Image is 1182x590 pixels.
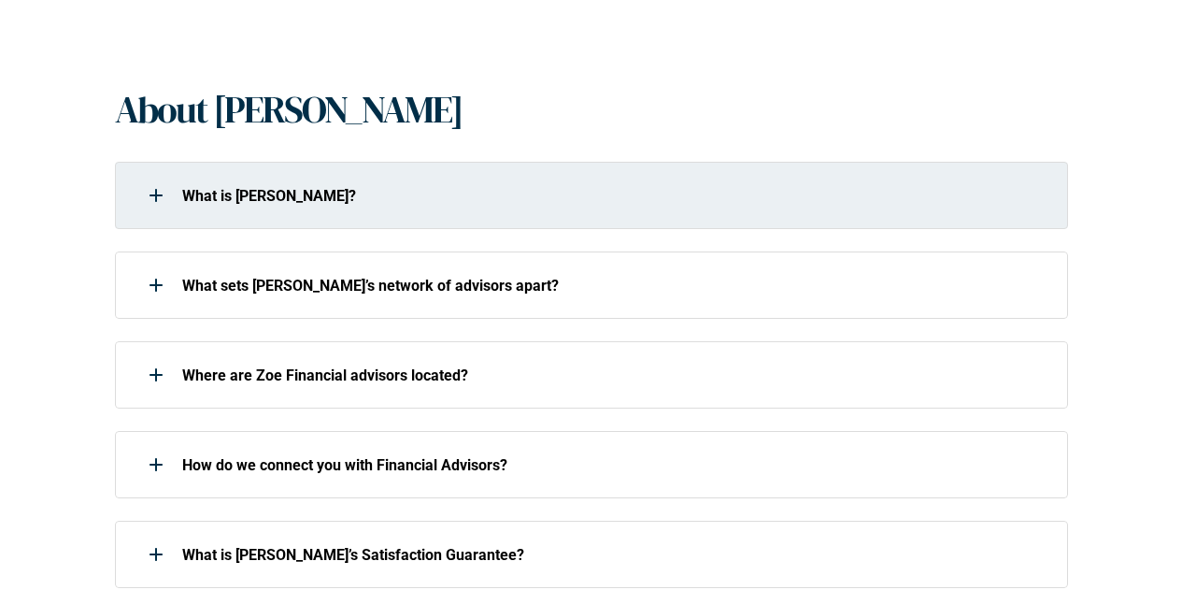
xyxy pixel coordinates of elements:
[115,87,463,132] h1: About [PERSON_NAME]
[182,367,1044,384] p: Where are Zoe Financial advisors located?
[182,546,1044,564] p: What is [PERSON_NAME]’s Satisfaction Guarantee?
[182,187,1044,205] p: What is [PERSON_NAME]?
[182,456,1044,474] p: How do we connect you with Financial Advisors?
[182,277,1044,295] p: What sets [PERSON_NAME]’s network of advisors apart?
